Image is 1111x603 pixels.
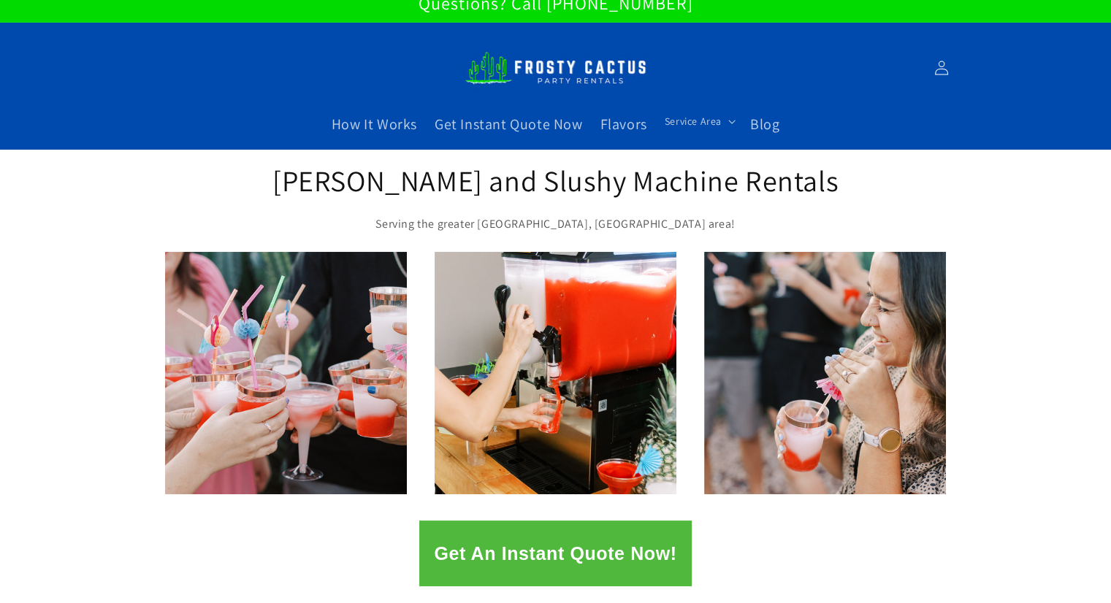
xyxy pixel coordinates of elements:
span: Service Area [665,115,722,128]
span: How It Works [332,115,417,134]
a: Blog [741,106,788,142]
a: How It Works [323,106,426,142]
img: Frosty Cactus Margarita machine rentals Slushy machine rentals dirt soda dirty slushies [465,43,647,93]
p: Serving the greater [GEOGRAPHIC_DATA], [GEOGRAPHIC_DATA] area! [271,214,841,235]
span: Blog [750,115,779,134]
h2: [PERSON_NAME] and Slushy Machine Rentals [271,161,841,199]
a: Flavors [592,106,656,142]
span: Get Instant Quote Now [435,115,583,134]
summary: Service Area [656,106,741,137]
a: Get Instant Quote Now [426,106,592,142]
span: Flavors [600,115,647,134]
button: Get An Instant Quote Now! [419,521,691,586]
